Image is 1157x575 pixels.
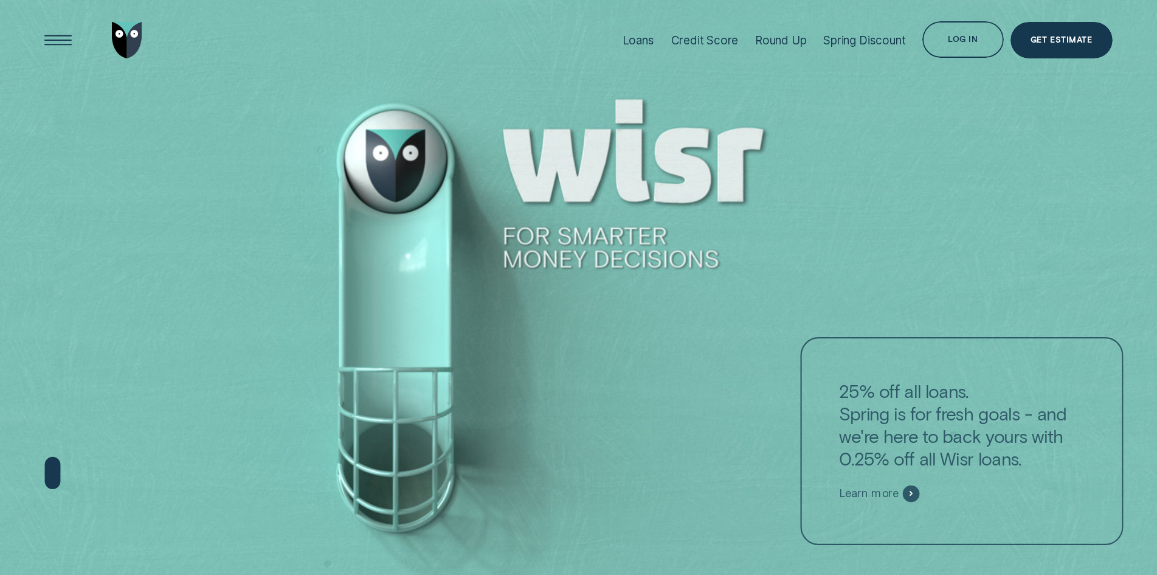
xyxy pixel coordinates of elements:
a: 25% off all loans.Spring is for fresh goals - and we're here to back yours with 0.25% off all Wis... [808,342,1116,540]
div: Loans [623,33,654,47]
p: 25% off all loans. Spring is for fresh goals - and we're here to back yours with 0.25% off all Wi... [840,380,1085,470]
span: Learn more [840,487,899,501]
div: Spring Discount [823,33,905,47]
div: Credit Score [671,33,739,47]
img: Wisr [112,22,142,58]
button: Open Menu [40,22,77,58]
div: Round Up [755,33,807,47]
a: Get Estimate [1010,22,1113,58]
button: Log in [922,21,1003,58]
